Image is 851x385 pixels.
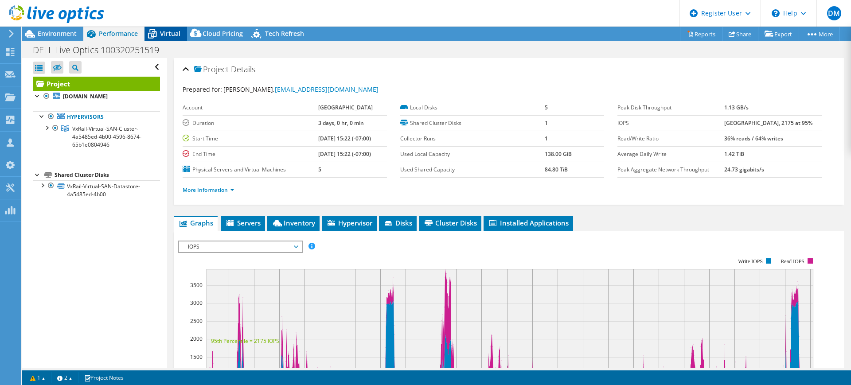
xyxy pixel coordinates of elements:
[231,64,255,74] span: Details
[63,93,108,100] b: [DOMAIN_NAME]
[24,372,51,383] a: 1
[724,166,764,173] b: 24.73 gigabits/s
[545,119,548,127] b: 1
[722,27,758,41] a: Share
[799,27,840,41] a: More
[160,29,180,38] span: Virtual
[724,150,744,158] b: 1.42 TiB
[617,150,724,159] label: Average Daily Write
[265,29,304,38] span: Tech Refresh
[78,372,130,383] a: Project Notes
[724,135,783,142] b: 36% reads / 64% writes
[190,299,203,307] text: 3000
[488,218,569,227] span: Installed Applications
[183,186,234,194] a: More Information
[545,135,548,142] b: 1
[781,258,805,264] text: Read IOPS
[617,103,724,112] label: Peak Disk Throughput
[33,123,160,150] a: VxRail-Virtual-SAN-Cluster-4a5485ed-4b00-4596-8674-65b1e0804946
[33,180,160,200] a: VxRail-Virtual-SAN-Datastore-4a5485ed-4b00
[275,85,379,93] a: [EMAIL_ADDRESS][DOMAIN_NAME]
[400,134,545,143] label: Collector Runs
[183,241,297,252] span: IOPS
[680,27,722,41] a: Reports
[51,372,78,383] a: 2
[827,6,841,20] span: DM
[423,218,477,227] span: Cluster Disks
[272,218,315,227] span: Inventory
[55,170,160,180] div: Shared Cluster Disks
[223,85,379,93] span: [PERSON_NAME],
[178,218,213,227] span: Graphs
[724,119,812,127] b: [GEOGRAPHIC_DATA], 2175 at 95%
[183,85,222,93] label: Prepared for:
[72,125,141,148] span: VxRail-Virtual-SAN-Cluster-4a5485ed-4b00-4596-8674-65b1e0804946
[225,218,261,227] span: Servers
[190,353,203,361] text: 1500
[183,150,318,159] label: End Time
[183,134,318,143] label: Start Time
[758,27,799,41] a: Export
[326,218,372,227] span: Hypervisor
[383,218,412,227] span: Disks
[318,150,371,158] b: [DATE] 15:22 (-07:00)
[400,103,545,112] label: Local Disks
[318,119,364,127] b: 3 days, 0 hr, 0 min
[545,150,572,158] b: 138.00 GiB
[545,166,568,173] b: 84.80 TiB
[29,45,173,55] h1: DELL Live Optics 100320251519
[617,134,724,143] label: Read/Write Ratio
[318,166,321,173] b: 5
[738,258,763,264] text: Write IOPS
[318,104,373,111] b: [GEOGRAPHIC_DATA]
[183,103,318,112] label: Account
[400,165,545,174] label: Used Shared Capacity
[183,165,318,174] label: Physical Servers and Virtual Machines
[318,135,371,142] b: [DATE] 15:22 (-07:00)
[33,77,160,91] a: Project
[772,9,780,17] svg: \n
[545,104,548,111] b: 5
[617,165,724,174] label: Peak Aggregate Network Throughput
[211,337,279,345] text: 95th Percentile = 2175 IOPS
[190,317,203,325] text: 2500
[33,111,160,123] a: Hypervisors
[617,119,724,128] label: IOPS
[190,281,203,289] text: 3500
[724,104,749,111] b: 1.13 GB/s
[183,119,318,128] label: Duration
[203,29,243,38] span: Cloud Pricing
[190,335,203,342] text: 2000
[400,150,545,159] label: Used Local Capacity
[38,29,77,38] span: Environment
[33,91,160,102] a: [DOMAIN_NAME]
[99,29,138,38] span: Performance
[194,65,229,74] span: Project
[400,119,545,128] label: Shared Cluster Disks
